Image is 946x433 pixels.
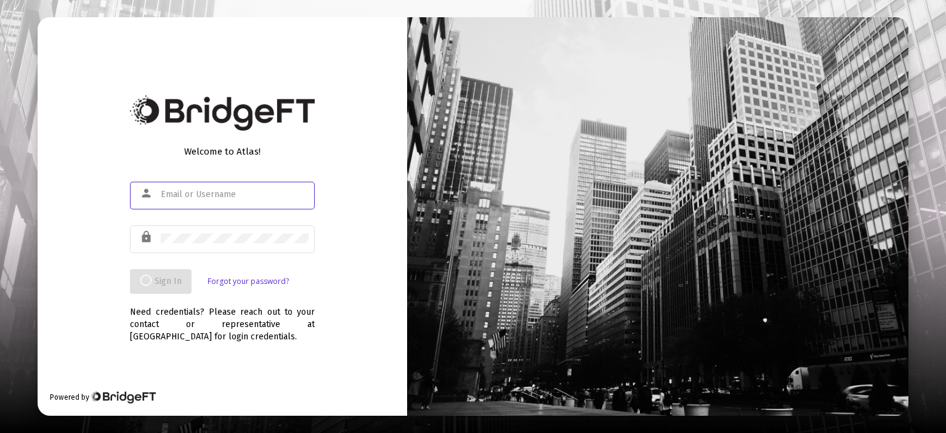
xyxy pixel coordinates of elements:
[91,391,155,403] img: Bridge Financial Technology Logo
[130,95,315,131] img: Bridge Financial Technology Logo
[130,145,315,158] div: Welcome to Atlas!
[140,230,155,245] mat-icon: lock
[208,275,289,288] a: Forgot your password?
[140,276,182,286] span: Sign In
[140,186,155,201] mat-icon: person
[130,294,315,343] div: Need credentials? Please reach out to your contact or representative at [GEOGRAPHIC_DATA] for log...
[130,269,192,294] button: Sign In
[50,391,155,403] div: Powered by
[161,190,309,200] input: Email or Username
